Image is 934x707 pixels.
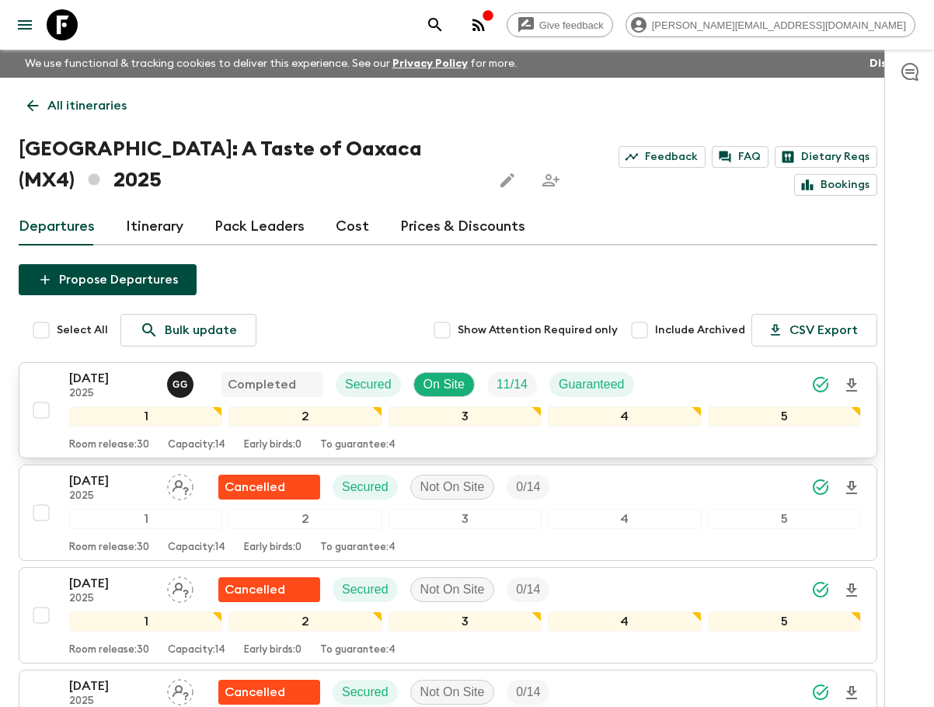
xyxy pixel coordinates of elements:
[69,388,155,400] p: 2025
[655,322,745,338] span: Include Archived
[712,146,768,168] a: FAQ
[19,208,95,246] a: Departures
[333,577,398,602] div: Secured
[69,644,149,656] p: Room release: 30
[69,574,155,593] p: [DATE]
[228,406,382,427] div: 2
[708,406,861,427] div: 5
[842,684,861,702] svg: Download Onboarding
[69,611,222,632] div: 1
[244,439,301,451] p: Early birds: 0
[47,96,127,115] p: All itineraries
[244,542,301,554] p: Early birds: 0
[167,479,193,491] span: Assign pack leader
[507,475,549,500] div: Trip Fill
[69,406,222,427] div: 1
[225,478,285,496] p: Cancelled
[69,677,155,695] p: [DATE]
[626,12,915,37] div: [PERSON_NAME][EMAIL_ADDRESS][DOMAIN_NAME]
[811,683,830,702] svg: Synced Successfully
[69,542,149,554] p: Room release: 30
[336,208,369,246] a: Cost
[811,478,830,496] svg: Synced Successfully
[392,58,468,69] a: Privacy Policy
[751,314,877,347] button: CSV Export
[218,475,320,500] div: Flash Pack cancellation
[410,475,495,500] div: Not On Site
[559,375,625,394] p: Guaranteed
[69,509,222,529] div: 1
[842,479,861,497] svg: Download Onboarding
[708,509,861,529] div: 5
[389,509,542,529] div: 3
[487,372,537,397] div: Trip Fill
[420,580,485,599] p: Not On Site
[389,406,542,427] div: 3
[57,322,108,338] span: Select All
[244,644,301,656] p: Early birds: 0
[69,369,155,388] p: [DATE]
[400,208,525,246] a: Prices & Discounts
[420,9,451,40] button: search adventures
[497,375,528,394] p: 11 / 14
[218,680,320,705] div: Flash Pack cancellation
[342,683,389,702] p: Secured
[548,611,701,632] div: 4
[214,208,305,246] a: Pack Leaders
[507,12,613,37] a: Give feedback
[423,375,465,394] p: On Site
[19,465,877,561] button: [DATE]2025Assign pack leaderFlash Pack cancellationSecuredNot On SiteTrip Fill12345Room release:3...
[643,19,915,31] span: [PERSON_NAME][EMAIL_ADDRESS][DOMAIN_NAME]
[19,264,197,295] button: Propose Departures
[19,567,877,663] button: [DATE]2025Assign pack leaderFlash Pack cancellationSecuredNot On SiteTrip Fill12345Room release:3...
[168,644,225,656] p: Capacity: 14
[535,165,566,196] span: Share this itinerary
[420,478,485,496] p: Not On Site
[842,376,861,395] svg: Download Onboarding
[333,680,398,705] div: Secured
[811,580,830,599] svg: Synced Successfully
[342,478,389,496] p: Secured
[120,314,256,347] a: Bulk update
[19,50,523,78] p: We use functional & tracking cookies to deliver this experience. See our for more.
[9,9,40,40] button: menu
[811,375,830,394] svg: Synced Successfully
[516,478,540,496] p: 0 / 14
[842,581,861,600] svg: Download Onboarding
[333,475,398,500] div: Secured
[507,577,549,602] div: Trip Fill
[420,683,485,702] p: Not On Site
[320,542,396,554] p: To guarantee: 4
[69,593,155,605] p: 2025
[516,683,540,702] p: 0 / 14
[69,472,155,490] p: [DATE]
[167,581,193,594] span: Assign pack leader
[507,680,549,705] div: Trip Fill
[708,611,861,632] div: 5
[225,580,285,599] p: Cancelled
[548,509,701,529] div: 4
[225,683,285,702] p: Cancelled
[775,146,877,168] a: Dietary Reqs
[410,680,495,705] div: Not On Site
[336,372,401,397] div: Secured
[794,174,877,196] a: Bookings
[866,53,915,75] button: Dismiss
[389,611,542,632] div: 3
[168,542,225,554] p: Capacity: 14
[218,577,320,602] div: Flash Pack cancellation
[19,134,479,196] h1: [GEOGRAPHIC_DATA]: A Taste of Oaxaca (MX4) 2025
[167,376,197,388] span: Gerardo Guerrero Mata
[516,580,540,599] p: 0 / 14
[168,439,225,451] p: Capacity: 14
[410,577,495,602] div: Not On Site
[19,90,135,121] a: All itineraries
[69,439,149,451] p: Room release: 30
[492,165,523,196] button: Edit this itinerary
[69,490,155,503] p: 2025
[619,146,706,168] a: Feedback
[548,406,701,427] div: 4
[126,208,183,246] a: Itinerary
[228,611,382,632] div: 2
[342,580,389,599] p: Secured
